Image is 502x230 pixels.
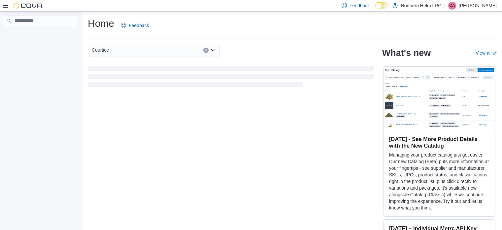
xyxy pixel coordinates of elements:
[118,19,151,32] a: Feedback
[389,152,490,211] p: Managing your product catalog just got easier. Our new Catalog (Beta) puts more information at yo...
[88,17,114,30] h1: Home
[459,2,497,10] p: [PERSON_NAME]
[493,51,497,55] svg: External link
[92,46,109,54] span: Courtice
[444,2,446,10] p: |
[13,2,43,9] img: Cova
[401,2,442,10] p: Northern Helm LRG
[382,48,431,58] h2: What's new
[129,22,149,29] span: Feedback
[389,136,490,149] h3: [DATE] - See More Product Details with the New Catalog
[350,2,370,9] span: Feedback
[450,2,455,10] span: CA
[476,50,497,56] a: View allExternal link
[88,68,374,89] span: Loading
[4,27,78,43] nav: Complex example
[203,48,209,53] button: Clear input
[375,2,389,9] input: Dark Mode
[448,2,456,10] div: Caleb Alcock
[211,48,216,53] button: Open list of options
